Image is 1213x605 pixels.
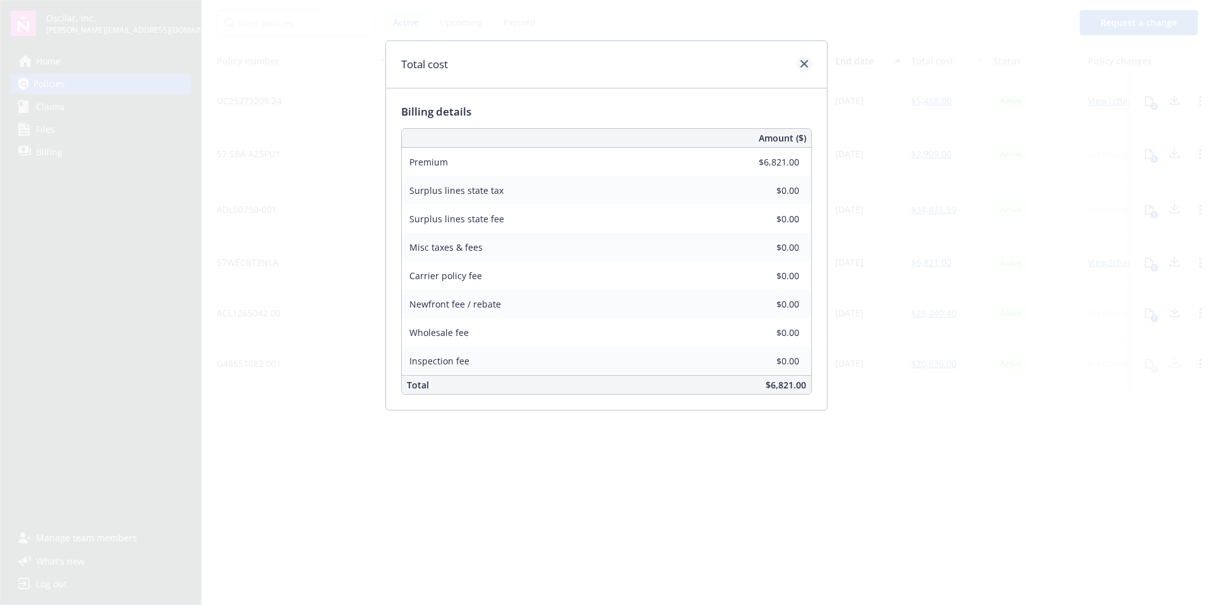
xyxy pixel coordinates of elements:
[725,237,807,256] input: 0.00
[401,104,471,119] span: Billing details
[766,379,806,391] span: $6,821.00
[797,56,812,71] a: close
[409,213,504,225] span: Surplus lines state fee
[409,184,504,196] span: Surplus lines state tax
[759,131,806,145] span: Amount ($)
[725,294,807,313] input: 0.00
[409,156,448,168] span: Premium
[401,56,448,73] h1: Total cost
[725,266,807,285] input: 0.00
[409,355,469,367] span: Inspection fee
[409,298,501,310] span: Newfront fee / rebate
[725,152,807,171] input: 0.00
[725,181,807,200] input: 0.00
[725,209,807,228] input: 0.00
[409,241,483,253] span: Misc taxes & fees
[725,323,807,342] input: 0.00
[725,351,807,370] input: 0.00
[407,379,429,391] span: Total
[409,270,482,282] span: Carrier policy fee
[409,326,469,338] span: Wholesale fee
